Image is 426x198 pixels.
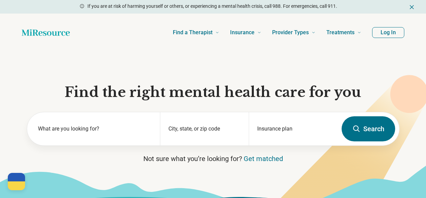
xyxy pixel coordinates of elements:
[230,19,261,46] a: Insurance
[372,27,404,38] button: Log In
[173,19,219,46] a: Find a Therapist
[272,28,309,37] span: Provider Types
[27,83,400,101] h1: Find the right mental health care for you
[244,155,283,163] a: Get matched
[27,154,400,163] p: Not sure what you’re looking for?
[326,19,361,46] a: Treatments
[326,28,354,37] span: Treatments
[272,19,316,46] a: Provider Types
[87,3,337,10] p: If you are at risk of harming yourself or others, or experiencing a mental health crisis, call 98...
[173,28,212,37] span: Find a Therapist
[22,26,70,39] a: Home page
[342,116,395,141] button: Search
[408,3,415,11] button: Dismiss
[38,125,152,133] label: What are you looking for?
[230,28,255,37] span: Insurance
